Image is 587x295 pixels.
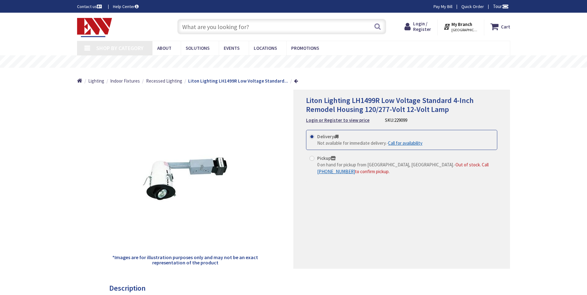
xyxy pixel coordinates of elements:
h3: Description [109,284,473,292]
div: SKU: [385,117,407,123]
a: Login or Register to view price [306,117,369,123]
a: Lighting [88,78,104,84]
span: Tour [493,3,509,9]
a: Cart [490,21,510,32]
span: Solutions [186,45,209,51]
span: Not available for immediate delivery. [317,140,386,146]
span: About [157,45,171,51]
strong: Login or Register to view price [306,117,369,123]
span: Locations [254,45,277,51]
strong: Cart [501,21,510,32]
span: Liton Lighting LH1499R Low Voltage Standard 4-Inch Remodel Housing 120/277-Volt 12-Volt Lamp [306,96,474,114]
strong: My Branch [451,21,472,27]
span: [GEOGRAPHIC_DATA], [GEOGRAPHIC_DATA] [451,28,478,32]
div: - [317,161,494,175]
a: Indoor Fixtures [110,78,140,84]
a: Recessed Lighting [146,78,182,84]
a: Login / Register [404,21,431,32]
strong: Pickup [317,155,336,161]
a: [PHONE_NUMBER] [317,168,355,175]
img: Electrical Wholesalers, Inc. [77,18,112,37]
a: Quick Order [461,3,484,10]
span: Login / Register [413,21,431,32]
strong: Delivery [317,134,339,139]
div: My Branch [GEOGRAPHIC_DATA], [GEOGRAPHIC_DATA] [443,21,478,32]
span: 0 on hand for pickup from [GEOGRAPHIC_DATA], [GEOGRAPHIC_DATA]. [317,162,454,168]
rs-layer: Free Same Day Pickup at 19 Locations [237,58,351,65]
a: Pay My Bill [434,3,452,10]
span: Out of stock. Call to confirm pickup. [317,162,489,174]
span: Shop By Category [96,45,144,52]
span: Events [224,45,240,51]
div: - [317,140,422,146]
a: Call for availability [388,140,422,146]
input: What are you looking for? [177,19,386,34]
span: Promotions [291,45,319,51]
a: Contact us [77,3,103,10]
a: Help Center [113,3,139,10]
span: 229099 [394,117,407,123]
h5: *Images are for illustration purposes only and may not be an exact representation of the product [112,255,259,266]
strong: Liton Lighting LH1499R Low Voltage Standard... [188,78,288,84]
img: Liton Lighting LH1499R Low Voltage Standard 4-Inch Remodel Housing 120/277-Volt 12-Volt Lamp [139,130,232,223]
